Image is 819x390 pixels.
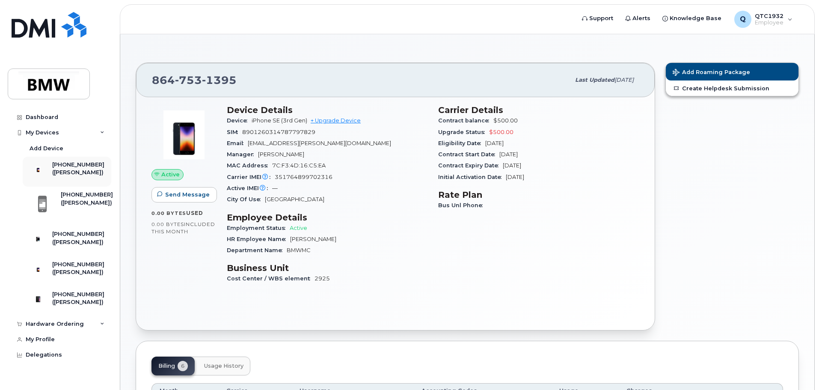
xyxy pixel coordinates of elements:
[489,129,513,135] span: $500.00
[666,80,798,96] a: Create Helpdesk Submission
[287,247,311,253] span: BMWMC
[204,363,243,369] span: Usage History
[227,129,242,135] span: SIM
[499,151,518,158] span: [DATE]
[782,353,813,384] iframe: Messenger Launcher
[438,140,485,146] span: Eligibility Date
[438,117,493,124] span: Contract balance
[438,105,639,115] h3: Carrier Details
[227,105,428,115] h3: Device Details
[227,263,428,273] h3: Business Unit
[438,190,639,200] h3: Rate Plan
[493,117,518,124] span: $500.00
[438,162,503,169] span: Contract Expiry Date
[438,151,499,158] span: Contract Start Date
[248,140,391,146] span: [EMAIL_ADDRESS][PERSON_NAME][DOMAIN_NAME]
[227,151,258,158] span: Manager
[272,162,326,169] span: 7C:F3:4D:16:C5:EA
[227,162,272,169] span: MAC Address
[666,63,798,80] button: Add Roaming Package
[227,275,315,282] span: Cost Center / WBS element
[151,221,184,227] span: 0.00 Bytes
[227,236,290,242] span: HR Employee Name
[265,196,324,202] span: [GEOGRAPHIC_DATA]
[227,247,287,253] span: Department Name
[151,187,217,202] button: Send Message
[438,129,489,135] span: Upgrade Status
[438,174,506,180] span: Initial Activation Date
[315,275,330,282] span: 2925
[252,117,307,124] span: iPhone SE (3rd Gen)
[227,185,272,191] span: Active IMEI
[673,69,750,77] span: Add Roaming Package
[227,117,252,124] span: Device
[227,140,248,146] span: Email
[311,117,361,124] a: + Upgrade Device
[165,191,210,199] span: Send Message
[202,74,237,86] span: 1395
[503,162,521,169] span: [DATE]
[438,202,487,208] span: Bus Unl Phone
[186,210,203,216] span: used
[485,140,504,146] span: [DATE]
[575,77,614,83] span: Last updated
[227,225,290,231] span: Employment Status
[152,74,237,86] span: 864
[290,236,336,242] span: [PERSON_NAME]
[275,174,332,180] span: 351764899702316
[161,170,180,179] span: Active
[227,212,428,223] h3: Employee Details
[242,129,315,135] span: 8901260314787797829
[506,174,524,180] span: [DATE]
[227,174,275,180] span: Carrier IMEI
[175,74,202,86] span: 753
[290,225,307,231] span: Active
[151,210,186,216] span: 0.00 Bytes
[158,109,210,161] img: image20231002-3703462-1angbar.jpeg
[614,77,634,83] span: [DATE]
[272,185,278,191] span: —
[227,196,265,202] span: City Of Use
[258,151,304,158] span: [PERSON_NAME]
